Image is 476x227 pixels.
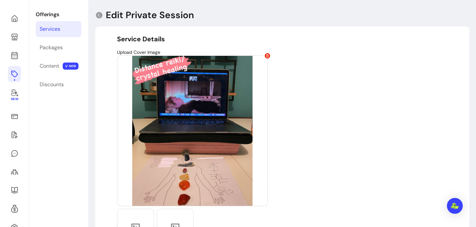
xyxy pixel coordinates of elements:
[8,182,21,198] a: Resources
[40,44,63,52] div: Packages
[8,201,21,217] a: Refer & Earn
[11,97,18,101] span: New
[8,108,21,124] a: Sales
[36,40,81,56] a: Packages
[40,81,64,89] div: Discounts
[117,49,448,56] p: Upload Cover Image
[8,48,21,63] a: Calendar
[40,62,59,70] div: Content
[40,25,60,33] div: Services
[117,56,268,206] div: Provider image 1
[8,66,21,82] a: Offerings
[8,85,21,106] a: New
[8,164,21,180] a: Clients
[36,77,81,93] a: Discounts
[36,11,81,19] p: Offerings
[8,127,21,143] a: Waivers
[447,198,463,214] div: Open Intercom Messenger
[8,29,21,45] a: My Page
[36,58,81,74] a: Content NEW
[117,34,448,44] h5: Service Details
[117,56,267,206] img: https://d3pz9znudhj10h.cloudfront.net/c6b9ff26-e4ab-4073-b7fb-e01f2e649a4d
[8,145,21,161] a: My Messages
[36,21,81,37] a: Services
[106,9,194,21] p: Edit Private Session
[8,11,21,26] a: Home
[63,62,79,70] span: NEW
